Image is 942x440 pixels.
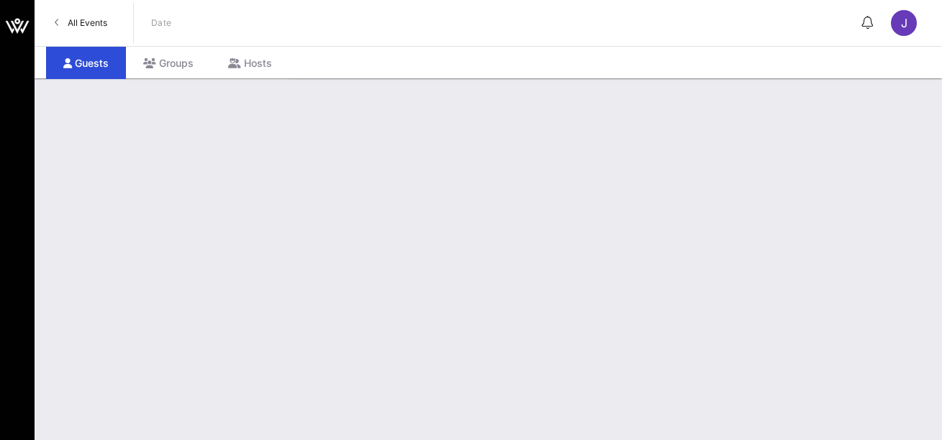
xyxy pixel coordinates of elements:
div: J [891,10,917,36]
div: Groups [126,47,211,79]
div: Guests [46,47,126,79]
a: All Events [46,12,116,35]
div: Hosts [211,47,289,79]
span: All Events [68,17,107,28]
span: J [901,16,907,30]
p: Date [151,16,172,30]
